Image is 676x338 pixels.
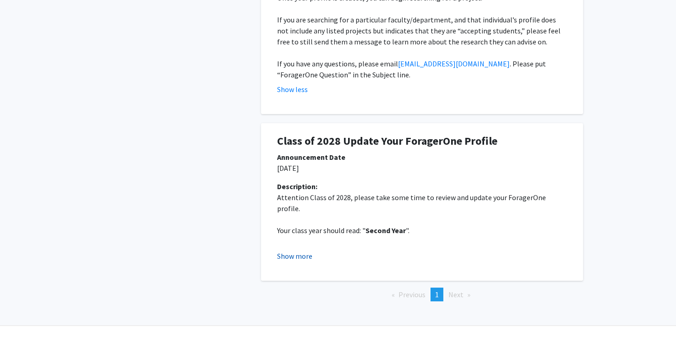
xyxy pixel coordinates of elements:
[277,192,567,214] p: Attention Class of 2028, please take some time to review and update your ForagerOne profile.
[277,225,567,236] p: Your class year should read: " ".
[435,290,439,299] span: 1
[277,152,567,163] div: Announcement Date
[365,226,406,235] strong: Second Year
[277,251,312,262] button: Show more
[277,14,567,47] p: If you are searching for a particular faculty/department, and that individual’s profile does not ...
[277,84,308,95] button: Show less
[398,290,425,299] span: Previous
[7,297,39,331] iframe: Chat
[398,59,510,68] a: [EMAIL_ADDRESS][DOMAIN_NAME]
[261,288,583,301] ul: Pagination
[448,290,463,299] span: Next
[277,181,567,192] div: Description:
[277,135,567,148] h1: Class of 2028 Update Your ForagerOne Profile
[277,163,567,174] p: [DATE]
[277,58,567,80] p: If you have any questions, please email . Please put “ForagerOne Question” in the Subject line.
